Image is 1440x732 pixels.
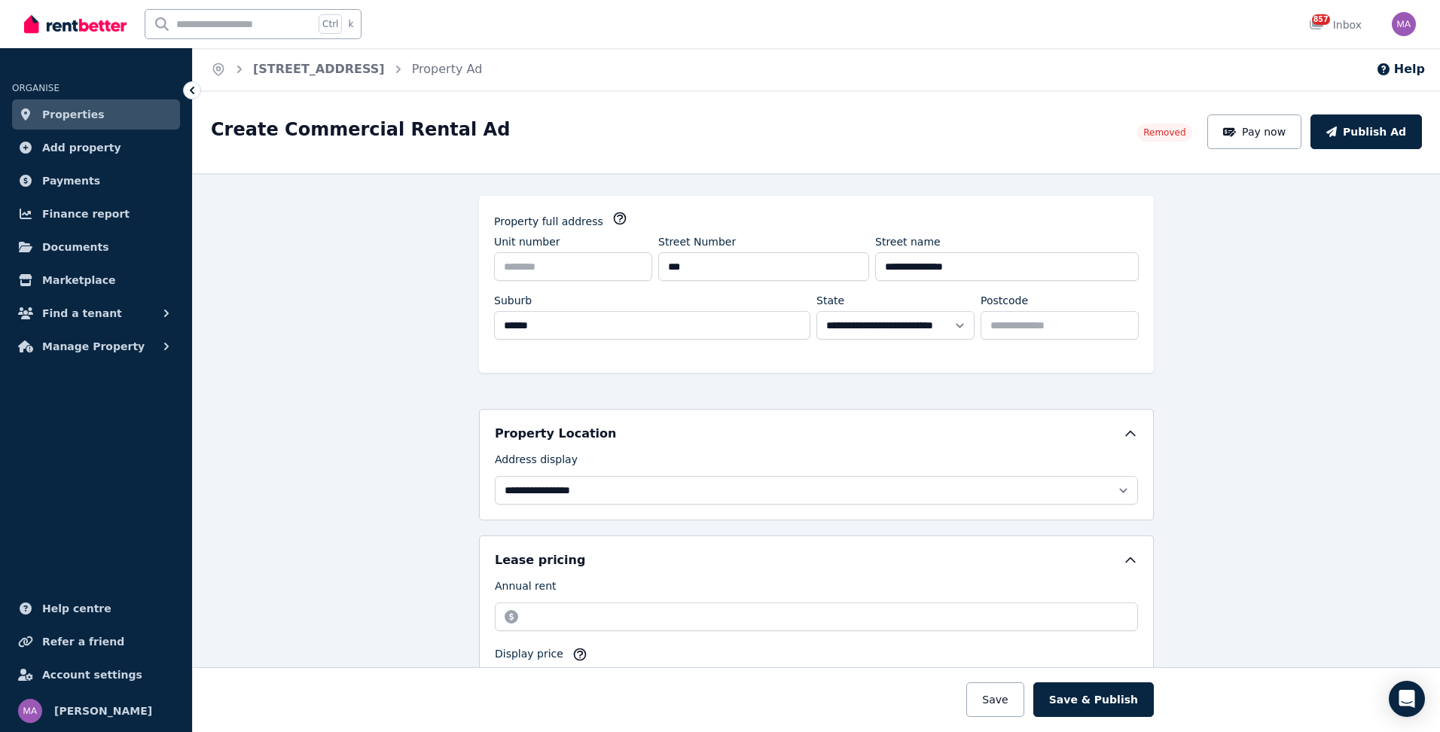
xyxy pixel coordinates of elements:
a: Refer a friend [12,627,180,657]
label: Annual rent [495,578,557,599]
label: Property full address [494,214,603,229]
img: RentBetter [24,13,127,35]
button: Save & Publish [1033,682,1154,717]
a: Account settings [12,660,180,690]
span: Removed [1143,127,1185,139]
a: Property Ad [412,62,483,76]
span: Marketplace [42,271,115,289]
span: Payments [42,172,100,190]
span: Add property [42,139,121,157]
div: Open Intercom Messenger [1389,681,1425,717]
button: Pay now [1207,114,1302,149]
span: k [348,18,353,30]
button: Publish Ad [1310,114,1422,149]
a: Properties [12,99,180,130]
a: Help centre [12,593,180,624]
h5: Lease pricing [495,551,585,569]
label: Street Number [658,234,736,249]
img: Marc Angelone [1392,12,1416,36]
span: Account settings [42,666,142,684]
span: Refer a friend [42,633,124,651]
span: ORGANISE [12,83,59,93]
a: Add property [12,133,180,163]
h1: Create Commercial Rental Ad [211,117,510,142]
span: 857 [1312,14,1330,25]
label: Unit number [494,234,560,249]
button: Save [966,682,1024,717]
button: Manage Property [12,331,180,361]
span: Manage Property [42,337,145,355]
button: Find a tenant [12,298,180,328]
label: Street name [875,234,941,249]
label: Postcode [981,293,1028,308]
span: [PERSON_NAME] [54,702,152,720]
label: Address display [495,452,578,473]
label: Suburb [494,293,532,308]
span: Help centre [42,599,111,618]
span: Documents [42,238,109,256]
label: State [816,293,844,308]
a: Finance report [12,199,180,229]
a: Marketplace [12,265,180,295]
label: Display price [495,646,563,667]
a: [STREET_ADDRESS] [253,62,385,76]
h5: Property Location [495,425,616,443]
div: Inbox [1309,17,1362,32]
a: Documents [12,232,180,262]
button: Help [1376,60,1425,78]
span: Finance report [42,205,130,223]
span: Properties [42,105,105,124]
a: Payments [12,166,180,196]
span: Ctrl [319,14,342,34]
nav: Breadcrumb [193,48,500,90]
span: Find a tenant [42,304,122,322]
img: Marc Angelone [18,699,42,723]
